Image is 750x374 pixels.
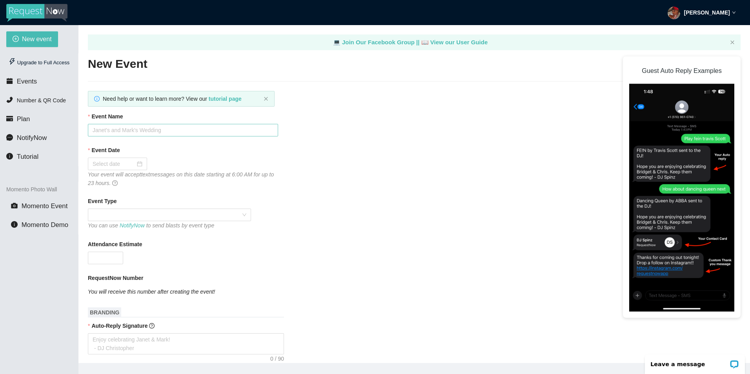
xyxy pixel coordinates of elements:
span: New event [22,34,52,44]
span: info-circle [11,221,18,228]
span: Number & QR Code [17,97,66,103]
span: plus-circle [13,36,19,43]
button: close [264,96,268,102]
span: info-circle [6,153,13,160]
img: DJ Request Instructions [629,84,734,311]
div: You can use to send blasts by event type [88,221,251,230]
div: Upgrade to Full Access [6,55,72,71]
h2: New Event [88,56,741,72]
b: Auto-Reply Signature [91,323,147,329]
input: Select date [93,160,135,168]
span: Plan [17,115,30,123]
a: laptop Join Our Facebook Group || [333,39,421,45]
b: Attendance Estimate [88,240,142,249]
span: down [732,11,736,15]
img: RequestNow [6,4,67,22]
img: ACg8ocIyKZquWRJH3XwjojQV_y02S2ObatGgZMIbrycELgEp-91h0Ts=s96-c [668,7,680,19]
span: camera [11,202,18,209]
span: Momento Demo [22,221,68,229]
span: phone [6,96,13,103]
span: thunderbolt [9,58,16,65]
span: calendar [6,78,13,84]
a: NotifyNow [120,222,145,229]
b: Event Type [88,197,117,205]
button: close [730,40,735,45]
span: close [264,96,268,101]
span: laptop [421,39,429,45]
span: Momento Event [22,202,68,210]
span: credit-card [6,115,13,122]
span: question-circle [149,323,155,329]
i: Your event will accept text messages on this date starting at 6:00 AM for up to 23 hours. [88,171,274,186]
span: NotifyNow [17,134,47,142]
span: Need help or want to learn more? View our [103,96,242,102]
span: info-circle [94,96,100,102]
a: tutorial page [209,96,242,102]
button: plus-circleNew event [6,31,58,47]
b: Event Name [91,112,123,121]
h3: Guest Auto Reply Examples [629,63,734,79]
i: You will receive this number after creating the event! [88,289,215,295]
a: laptop View our User Guide [421,39,488,45]
span: message [6,134,13,141]
span: BRANDING [88,307,121,318]
b: RequestNow Number [88,274,144,282]
span: Tutorial [17,153,38,160]
b: Event Date [91,146,120,154]
strong: [PERSON_NAME] [684,9,730,16]
span: laptop [333,39,340,45]
span: question-circle [112,180,118,186]
iframe: LiveChat chat widget [640,349,750,374]
input: Janet's and Mark's Wedding [88,124,278,136]
span: Events [17,78,37,85]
